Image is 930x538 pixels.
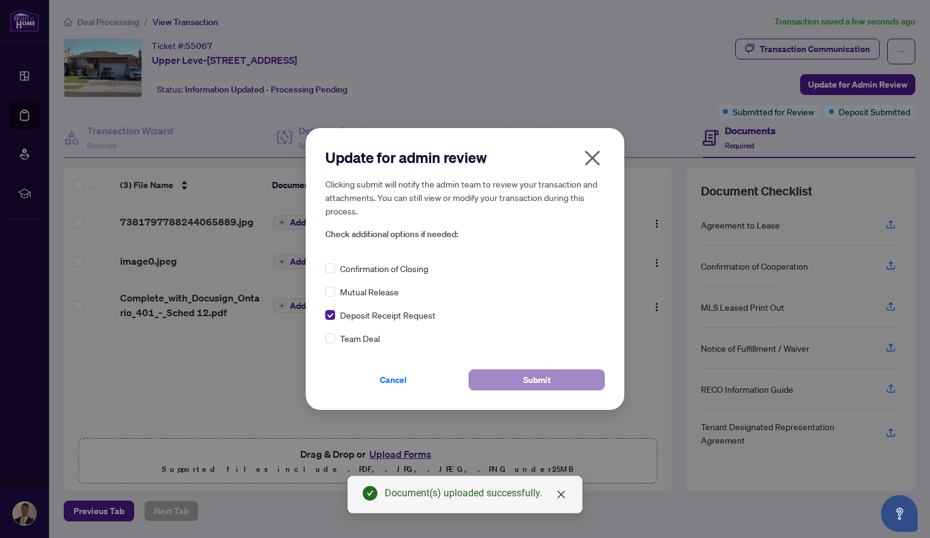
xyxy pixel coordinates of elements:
button: Open asap [881,495,918,532]
span: close [583,148,602,168]
h5: Clicking submit will notify the admin team to review your transaction and attachments. You can st... [325,177,605,218]
span: Confirmation of Closing [340,262,428,275]
span: close [556,490,566,499]
span: Mutual Release [340,285,399,298]
span: check-circle [363,486,377,501]
span: Submit [523,370,551,390]
button: Cancel [325,369,461,390]
span: Team Deal [340,332,380,345]
span: Check additional options if needed: [325,227,605,241]
div: Document(s) uploaded successfully. [385,486,567,501]
a: Close [554,488,568,501]
h2: Update for admin review [325,148,605,167]
span: Deposit Receipt Request [340,308,436,322]
span: Cancel [380,370,407,390]
button: Submit [469,369,605,390]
